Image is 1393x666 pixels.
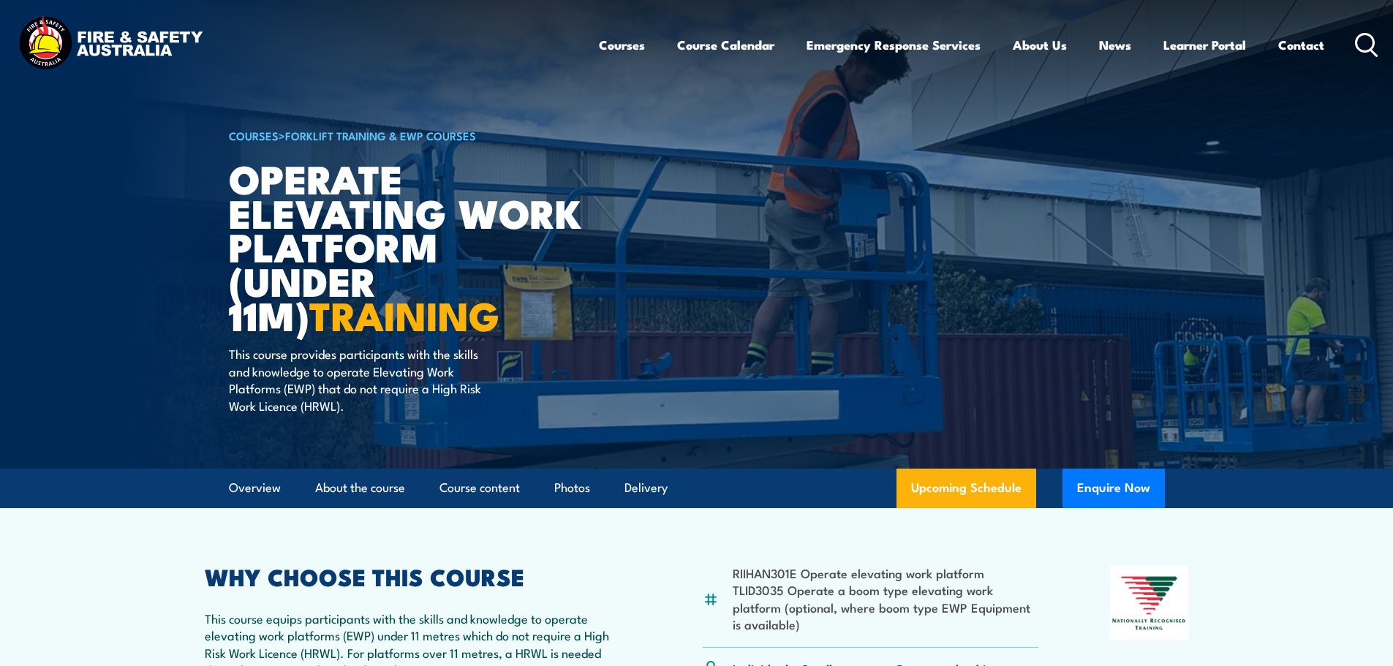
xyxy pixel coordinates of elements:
[1013,26,1067,64] a: About Us
[315,469,405,507] a: About the course
[624,469,668,507] a: Delivery
[1099,26,1131,64] a: News
[309,284,499,344] strong: TRAINING
[229,469,281,507] a: Overview
[285,127,476,143] a: Forklift Training & EWP Courses
[554,469,590,507] a: Photos
[229,126,590,144] h6: >
[1110,566,1189,640] img: Nationally Recognised Training logo.
[229,345,496,414] p: This course provides participants with the skills and knowledge to operate Elevating Work Platfor...
[733,581,1039,632] li: TLID3035 Operate a boom type elevating work platform (optional, where boom type EWP Equipment is ...
[439,469,520,507] a: Course content
[599,26,645,64] a: Courses
[1163,26,1246,64] a: Learner Portal
[807,26,981,64] a: Emergency Response Services
[1062,469,1165,508] button: Enquire Now
[229,161,590,332] h1: Operate Elevating Work Platform (under 11m)
[205,566,632,586] h2: WHY CHOOSE THIS COURSE
[896,469,1036,508] a: Upcoming Schedule
[677,26,774,64] a: Course Calendar
[733,564,1039,581] li: RIIHAN301E Operate elevating work platform
[229,127,279,143] a: COURSES
[1278,26,1324,64] a: Contact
